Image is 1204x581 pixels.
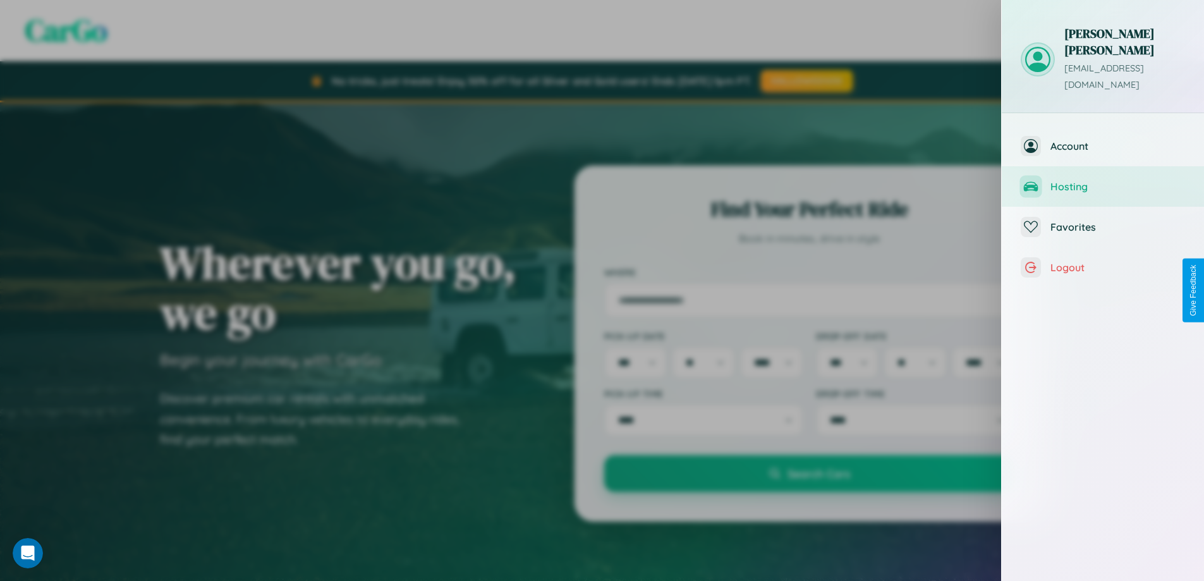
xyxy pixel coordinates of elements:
[1050,261,1185,274] span: Logout
[1050,221,1185,233] span: Favorites
[1189,265,1198,316] div: Give Feedback
[1002,247,1204,288] button: Logout
[1002,207,1204,247] button: Favorites
[1064,61,1185,94] p: [EMAIL_ADDRESS][DOMAIN_NAME]
[1002,166,1204,207] button: Hosting
[1002,126,1204,166] button: Account
[13,538,43,568] iframe: Intercom live chat
[1064,25,1185,58] h3: [PERSON_NAME] [PERSON_NAME]
[1050,180,1185,193] span: Hosting
[1050,140,1185,152] span: Account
